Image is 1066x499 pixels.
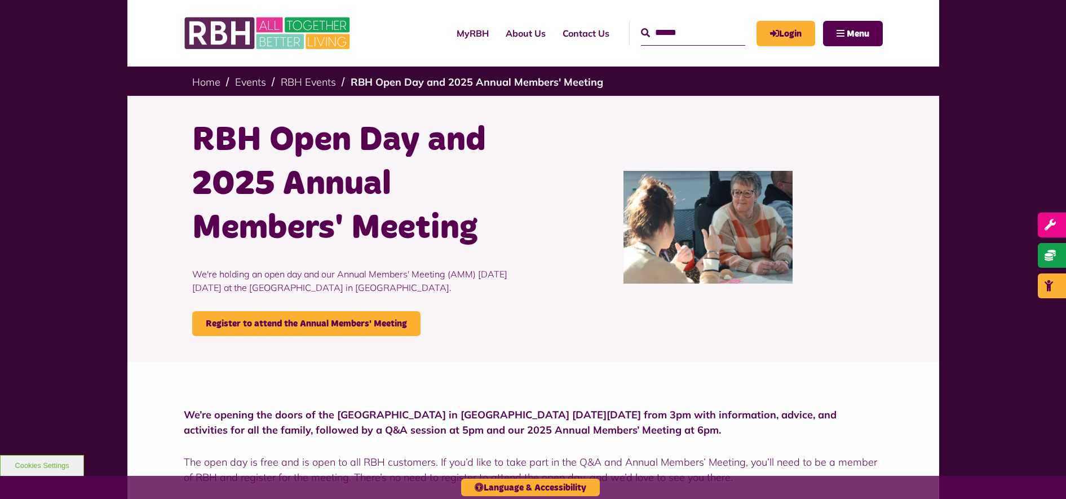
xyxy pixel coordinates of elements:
[497,18,554,48] a: About Us
[192,311,421,336] a: Register to attend the Annual Members' Meeting
[641,27,650,40] button: search
[1015,448,1066,499] iframe: Netcall Web Assistant for live chat
[192,76,220,89] a: Home
[823,21,883,46] button: Navigation
[461,479,600,496] button: Language & Accessibility
[184,454,883,485] p: The open day is free and is open to all RBH customers. If you’d like to take part in the Q&A and ...
[554,18,618,48] a: Contact Us
[184,408,837,436] strong: We’re opening the doors of the [GEOGRAPHIC_DATA] in [GEOGRAPHIC_DATA] [DATE][DATE] from 3pm with ...
[281,76,336,89] a: RBH Events
[448,18,497,48] a: MyRBH
[192,250,525,311] p: We're holding an open day and our Annual Members' Meeting (AMM) [DATE][DATE] at the [GEOGRAPHIC_D...
[235,76,266,89] a: Events
[757,21,815,46] a: MyRBH
[351,76,603,89] a: RBH Open Day and 2025 Annual Members' Meeting
[192,118,525,250] h1: RBH Open Day and 2025 Annual Members' Meeting
[623,171,793,284] img: IMG 7040
[847,29,869,38] span: Menu
[184,11,353,55] img: RBH
[641,21,745,45] input: Search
